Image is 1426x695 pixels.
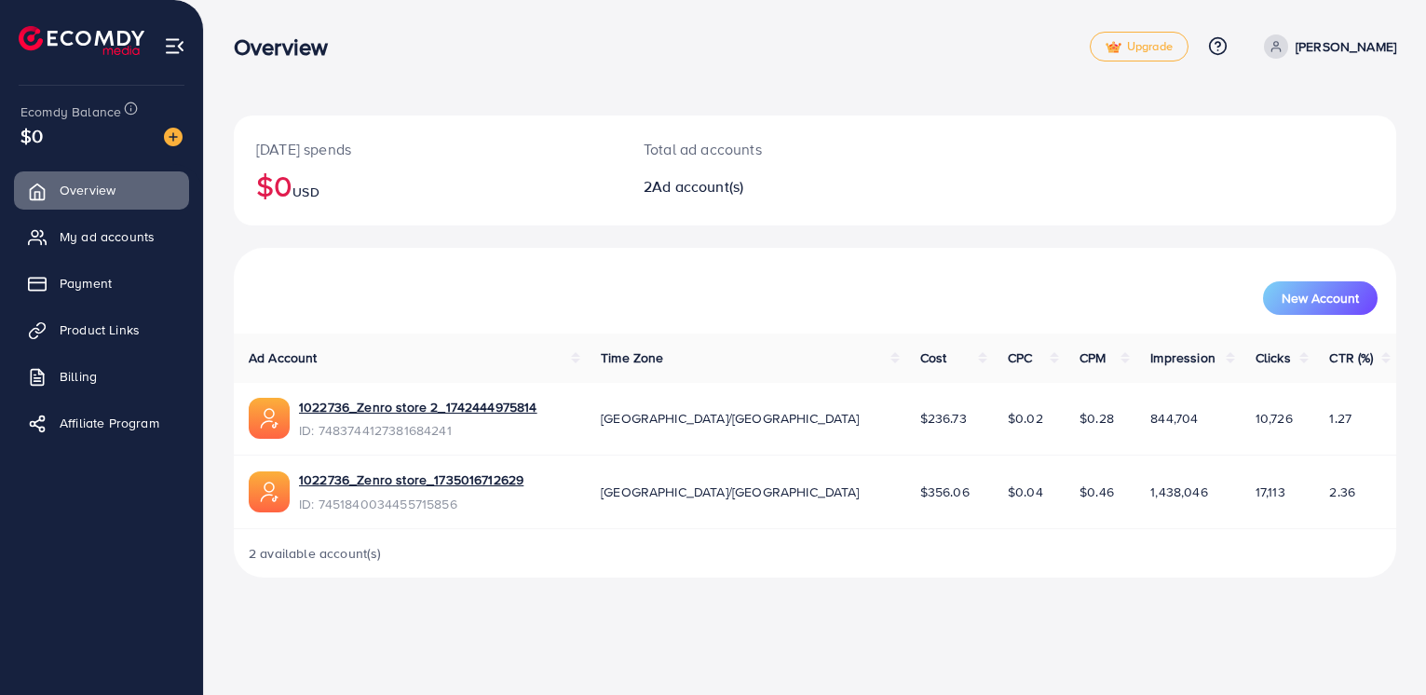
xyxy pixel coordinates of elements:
a: Billing [14,358,189,395]
span: Affiliate Program [60,414,159,432]
img: menu [164,35,185,57]
span: New Account [1282,292,1359,305]
span: 10,726 [1256,409,1293,428]
span: CPC [1008,348,1032,367]
span: $0.04 [1008,483,1043,501]
span: 1.27 [1329,409,1351,428]
a: 1022736_Zenro store_1735016712629 [299,470,523,489]
a: tickUpgrade [1090,32,1188,61]
img: logo [19,26,144,55]
a: Overview [14,171,189,209]
p: [PERSON_NAME] [1296,35,1396,58]
span: ID: 7451840034455715856 [299,495,523,513]
span: Payment [60,274,112,293]
a: [PERSON_NAME] [1256,34,1396,59]
span: [GEOGRAPHIC_DATA]/[GEOGRAPHIC_DATA] [601,483,860,501]
span: 2 available account(s) [249,544,382,563]
span: Time Zone [601,348,663,367]
span: 1,438,046 [1150,483,1207,501]
a: Product Links [14,311,189,348]
span: Upgrade [1106,40,1173,54]
span: CPM [1080,348,1106,367]
img: image [164,128,183,146]
span: Cost [920,348,947,367]
span: CTR (%) [1329,348,1373,367]
span: Overview [60,181,115,199]
p: Total ad accounts [644,138,890,160]
p: [DATE] spends [256,138,599,160]
span: Clicks [1256,348,1291,367]
span: Billing [60,367,97,386]
span: 17,113 [1256,483,1285,501]
span: $0.46 [1080,483,1114,501]
img: ic-ads-acc.e4c84228.svg [249,398,290,439]
span: $236.73 [920,409,967,428]
a: My ad accounts [14,218,189,255]
span: 844,704 [1150,409,1198,428]
span: Impression [1150,348,1215,367]
span: Ad account(s) [652,176,743,197]
span: $0 [20,122,43,149]
h2: $0 [256,168,599,203]
h3: Overview [234,34,343,61]
span: USD [292,183,319,201]
a: 1022736_Zenro store 2_1742444975814 [299,398,537,416]
span: $0.28 [1080,409,1114,428]
span: $356.06 [920,483,970,501]
span: My ad accounts [60,227,155,246]
img: tick [1106,41,1121,54]
span: Ecomdy Balance [20,102,121,121]
img: ic-ads-acc.e4c84228.svg [249,471,290,512]
a: Affiliate Program [14,404,189,442]
button: New Account [1263,281,1378,315]
span: 2.36 [1329,483,1355,501]
span: $0.02 [1008,409,1043,428]
span: Product Links [60,320,140,339]
span: [GEOGRAPHIC_DATA]/[GEOGRAPHIC_DATA] [601,409,860,428]
span: Ad Account [249,348,318,367]
span: ID: 7483744127381684241 [299,421,537,440]
a: Payment [14,265,189,302]
h2: 2 [644,178,890,196]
